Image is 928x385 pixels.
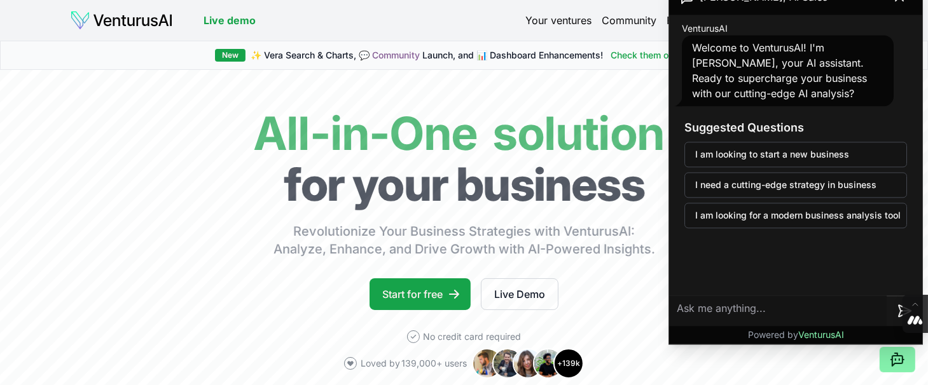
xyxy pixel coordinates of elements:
[370,278,471,310] a: Start for free
[611,49,713,62] a: Check them out here
[372,50,420,60] a: Community
[798,329,844,340] span: VenturusAI
[533,348,564,379] img: Avatar 4
[215,49,246,62] div: New
[684,119,907,137] h3: Suggested Questions
[684,142,907,167] button: I am looking to start a new business
[684,203,907,228] button: I am looking for a modern business analysis tool
[513,348,543,379] img: Avatar 3
[492,348,523,379] img: Avatar 2
[251,49,603,62] span: ✨ Vera Search & Charts, 💬 Launch, and 📊 Dashboard Enhancements!
[526,13,592,28] a: Your ventures
[602,13,657,28] a: Community
[472,348,502,379] img: Avatar 1
[70,10,173,30] img: logo
[692,41,867,100] span: Welcome to VenturusAI! I'm [PERSON_NAME], your AI assistant. Ready to supercharge your business w...
[204,13,256,28] a: Live demo
[667,13,707,28] a: Features
[748,328,844,341] p: Powered by
[481,278,558,310] a: Live Demo
[682,22,728,35] span: VenturusAI
[684,172,907,198] button: I need a cutting-edge strategy in business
